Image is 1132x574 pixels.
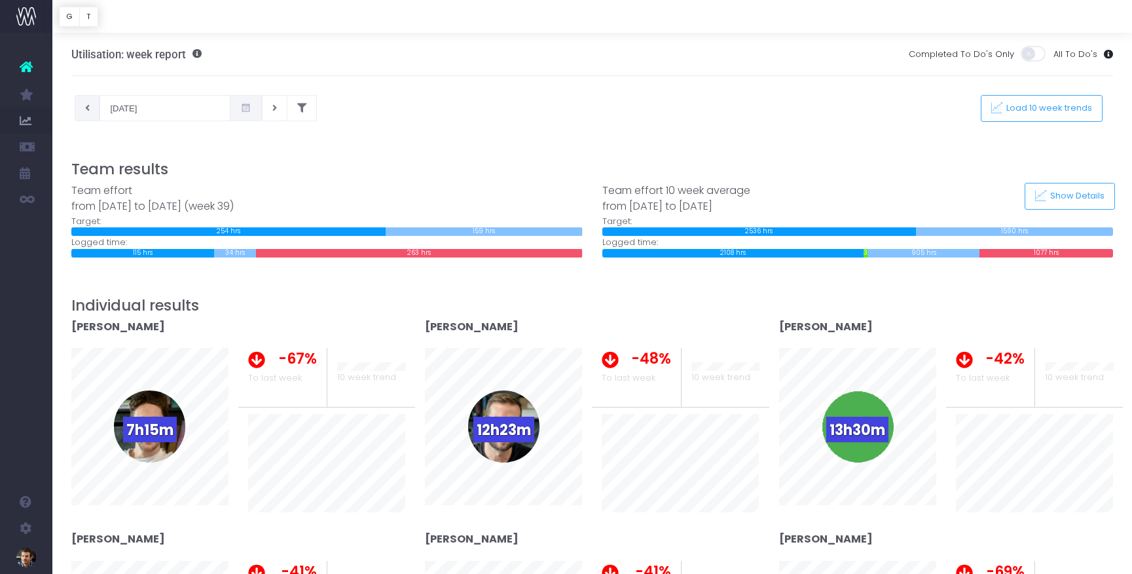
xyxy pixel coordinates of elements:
div: 2108 hrs [602,249,864,258]
div: Team effort 10 week average from [DATE] to [DATE] [602,183,1114,215]
span: 10 week trend [1045,371,1104,384]
strong: [PERSON_NAME] [425,531,519,546]
div: 2536 hrs [602,227,917,236]
div: 1590 hrs [916,227,1113,236]
span: Completed To Do's Only [909,48,1014,61]
span: Show Details [1046,191,1105,202]
span: -48% [631,348,671,370]
span: 13h30m [826,417,888,442]
span: 7h15m [123,417,177,442]
button: T [79,7,98,27]
div: 905 hrs [867,249,979,258]
div: 1077 hrs [979,249,1113,258]
strong: [PERSON_NAME] [425,319,519,334]
strong: [PERSON_NAME] [71,531,165,546]
strong: [PERSON_NAME] [71,319,165,334]
div: 34 hrs [214,249,256,258]
span: To last week [248,372,302,385]
div: 159 hrs [386,227,583,236]
h3: Individual results [71,297,1114,315]
h3: Utilisation: week report [71,48,202,61]
div: 263 hrs [256,249,582,258]
div: Vertical button group [59,7,98,27]
span: -42% [985,348,1025,370]
h3: Team results [71,161,1114,178]
div: 254 hrs [71,227,386,236]
span: To last week [956,372,1010,385]
span: All To Do's [1053,48,1097,61]
button: G [59,7,80,27]
div: 34 hrs [864,249,868,258]
div: Target: Logged time: [62,183,593,258]
span: 12h23m [473,417,534,442]
span: Load 10 week trends [1002,103,1093,114]
div: 115 hrs [71,249,214,258]
span: -67% [278,348,317,370]
span: 10 week trend [337,371,396,384]
button: Load 10 week trends [981,95,1103,122]
div: Target: Logged time: [593,183,1123,258]
div: Team effort from [DATE] to [DATE] (week 39) [71,183,583,215]
strong: [PERSON_NAME] [779,531,873,546]
strong: [PERSON_NAME] [779,319,873,334]
img: images/default_profile_image.png [16,548,36,567]
span: To last week [602,372,655,385]
span: 10 week trend [691,371,750,384]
